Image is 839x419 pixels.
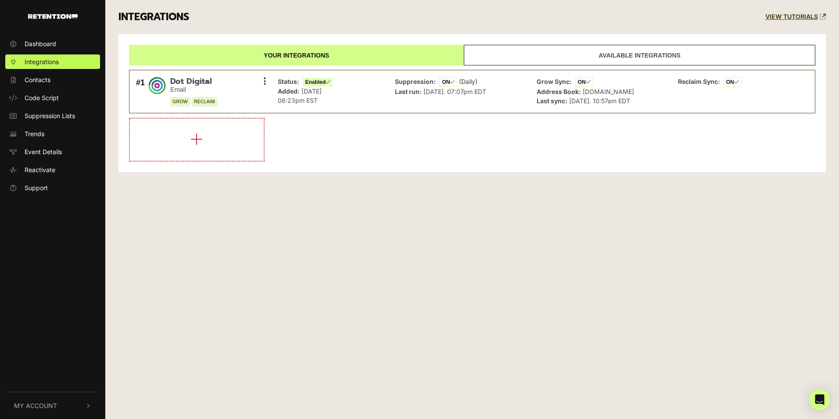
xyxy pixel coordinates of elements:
[25,57,59,66] span: Integrations
[537,97,567,105] strong: Last sync:
[765,13,826,21] a: VIEW TUTORIALS
[14,401,57,410] span: My Account
[678,78,720,85] strong: Reclaim Sync:
[136,77,145,107] div: #1
[129,45,464,65] a: Your integrations
[25,183,48,192] span: Support
[148,77,166,94] img: Dot Digital
[278,87,300,95] strong: Added:
[569,97,630,105] span: [DATE]. 10:57am EDT
[395,88,422,95] strong: Last run:
[5,36,100,51] a: Dashboard
[5,144,100,159] a: Event Details
[724,77,742,87] span: ON
[278,87,322,104] span: [DATE] 06:23pm EST
[170,97,190,106] span: GROW
[25,75,50,84] span: Contacts
[464,45,815,65] a: Available integrations
[192,97,217,106] span: RECLAIM
[809,389,830,410] div: Open Intercom Messenger
[25,93,59,102] span: Code Script
[25,111,75,120] span: Suppression Lists
[278,78,299,85] strong: Status:
[5,181,100,195] a: Support
[439,77,457,87] span: ON
[118,11,189,23] h3: INTEGRATIONS
[25,39,56,48] span: Dashboard
[575,77,593,87] span: ON
[423,88,486,95] span: [DATE]. 07:07pm EDT
[5,72,100,87] a: Contacts
[25,129,44,138] span: Trends
[395,78,436,85] strong: Suppression:
[5,163,100,177] a: Reactivate
[537,88,581,95] strong: Address Book:
[537,78,572,85] strong: Grow Sync:
[25,147,62,156] span: Event Details
[303,78,333,87] span: Enabled
[459,78,477,85] span: (Daily)
[28,14,78,19] img: Retention.com
[5,108,100,123] a: Suppression Lists
[5,392,100,419] button: My Account
[5,54,100,69] a: Integrations
[5,90,100,105] a: Code Script
[5,126,100,141] a: Trends
[583,88,634,95] span: [DOMAIN_NAME]
[170,86,217,94] small: Email
[25,165,55,174] span: Reactivate
[170,77,217,87] span: Dot Digital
